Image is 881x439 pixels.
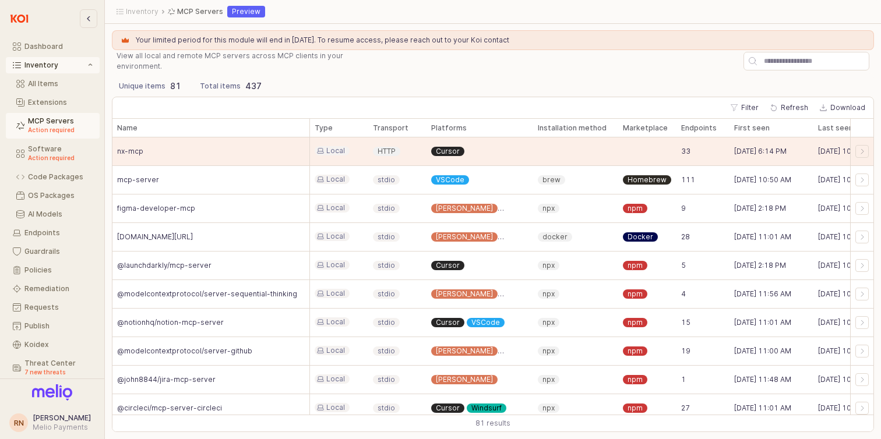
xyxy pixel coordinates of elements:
span: @john8844/jira-mcp-server [117,375,216,384]
span: 1 [681,375,686,384]
button: Publish [6,318,100,334]
span: stdio [378,346,395,356]
div: Requests [24,303,93,311]
span: [DATE] 2:18 PM [734,261,786,270]
div: MCP Servers [28,117,93,134]
span: [PERSON_NAME] [33,413,91,422]
div: Action required [28,125,93,134]
span: npx [542,261,555,270]
span: [DATE] 10:51 PM [818,175,875,185]
span: [PERSON_NAME] [436,232,493,242]
span: stdio [378,318,395,327]
span: @modelcontextprotocol/server-sequential-thinking [117,289,297,299]
span: Cursor [436,147,460,156]
span: Transport [373,123,408,133]
span: npm [628,318,643,327]
button: Software [6,141,100,167]
span: [DATE] 11:48 AM [734,375,791,384]
button: Code Packages [6,169,100,185]
span: Marketplace [623,123,668,133]
button: Threat Center [6,355,100,381]
span: [DATE] 10:47 PM [818,403,875,413]
span: figma-developer-mcp [117,204,195,213]
span: [DATE] 6:14 PM [734,147,787,156]
span: mcp-server [117,175,159,185]
span: stdio [378,204,395,213]
div: RN [14,417,24,429]
button: Filter [726,101,763,115]
div: Code Packages [28,173,93,181]
span: stdio [378,375,395,384]
span: npm [628,375,643,384]
button: Policies [6,262,100,278]
span: 19 [681,346,690,356]
span: 4 [681,289,686,299]
span: [PERSON_NAME] [436,204,493,213]
span: 9 [681,204,686,213]
span: [DATE] 11:00 AM [734,346,791,356]
span: npx [542,403,555,413]
div: OS Packages [28,192,93,200]
span: VSCode [436,175,464,185]
span: @circleci/mcp-server-circleci [117,403,222,413]
button: Dashboard [6,38,100,55]
span: Local [326,374,345,384]
span: [PERSON_NAME] [436,346,493,356]
div: AI Models [28,210,93,218]
span: [DATE] 10:50 PM [818,346,875,356]
span: @launchdarkly/mcp-server [117,261,212,270]
span: npx [542,318,555,327]
span: Local [326,260,345,270]
div: Table toolbar [112,415,873,431]
span: @modelcontextprotocol/server-github [117,346,252,356]
span: 5 [681,261,686,270]
span: 15 [681,318,690,327]
button: Remediation [6,281,100,297]
span: docker [542,232,568,242]
span: [DATE] 10:50 AM [734,175,791,185]
span: Installation method [538,123,607,133]
span: npm [628,403,643,413]
button: MCP Servers [6,113,100,139]
div: Software [28,145,93,162]
p: View all local and remote MCP servers across MCP clients in your environment. [117,51,388,72]
span: nx-mcp [117,147,143,156]
div: Melio Payments [33,423,91,432]
span: VSCode [471,318,500,327]
div: Guardrails [24,247,93,256]
span: Local [326,289,345,298]
div: 7 new threats [24,367,93,377]
span: Cursor [436,318,460,327]
span: [DATE] 11:56 AM [734,289,791,299]
div: Remediation [24,285,93,293]
span: npx [542,375,555,384]
button: Requests [6,299,100,316]
span: [PERSON_NAME] [436,375,493,384]
span: [PERSON_NAME] [436,289,493,299]
span: Cursor [436,261,460,270]
span: [DATE] 11:01 AM [734,232,791,242]
span: [DATE] 10:50 PM [818,204,875,213]
div: All Items [28,80,93,88]
span: Local [326,317,345,327]
div: Endpoints [24,229,93,237]
span: npx [542,346,555,356]
span: Docker [628,232,653,242]
span: 111 [681,175,695,185]
span: Local [326,232,345,241]
p: Unique items [119,81,165,91]
span: HTTP [378,147,396,156]
span: Name [117,123,138,133]
span: stdio [378,289,395,299]
div: Dashboard [24,43,93,51]
button: Refresh [766,101,813,115]
span: npm [628,346,643,356]
span: First seen [734,123,770,133]
span: Cursor [505,289,528,299]
span: 28 [681,232,690,242]
span: [DATE] 10:50 PM [818,261,875,270]
span: Local [326,175,345,184]
span: Platforms [431,123,467,133]
span: 27 [681,403,690,413]
span: Cursor [505,232,528,242]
